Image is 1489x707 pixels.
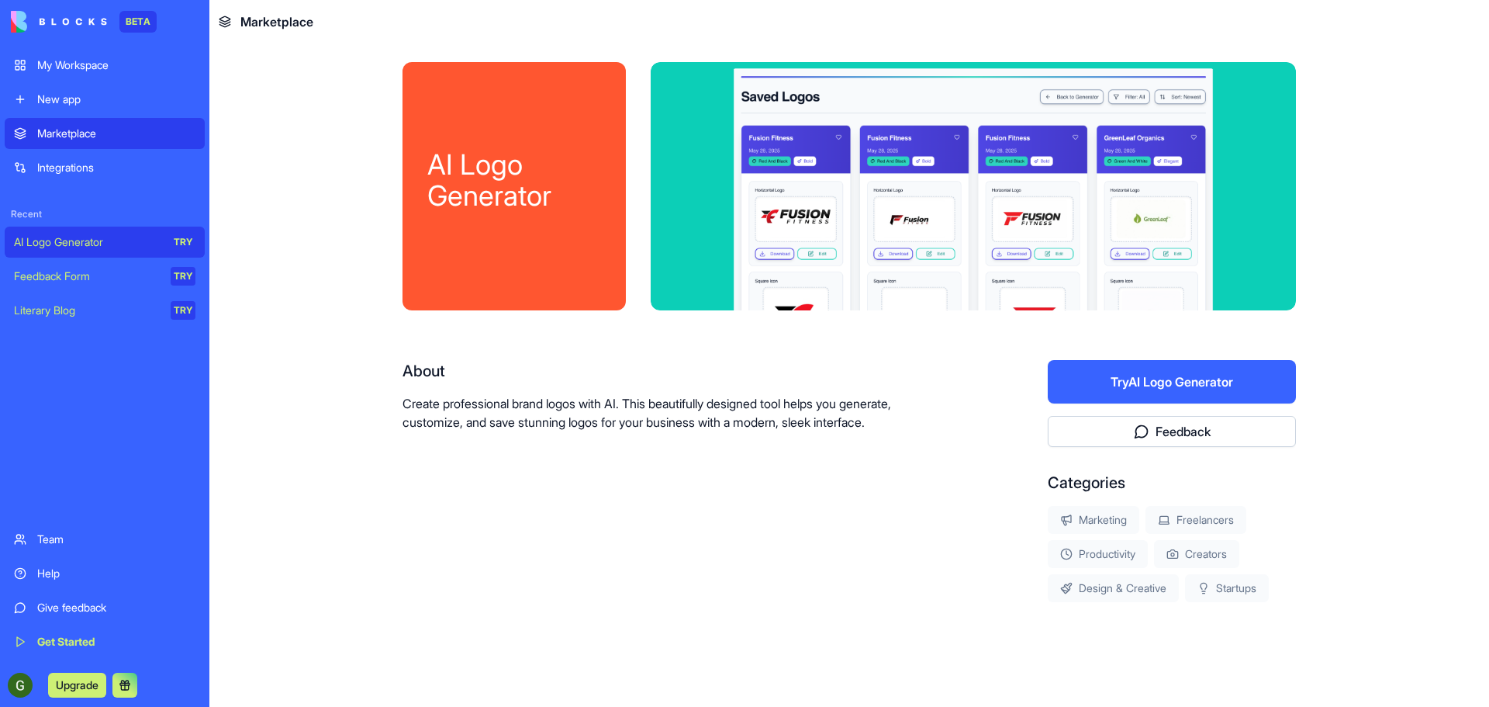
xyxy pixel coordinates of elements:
button: Upgrade [48,673,106,698]
a: Feedback FormTRY [5,261,205,292]
div: Startups [1185,574,1269,602]
img: ACg8ocKr5U4-hCAnd7dY4xhBstmwkke9DQpaHy2l9oS1dcq7oWuOYs9N=s96-c [8,673,33,698]
a: Give feedback [5,592,205,623]
div: Categories [1048,472,1296,494]
div: Marketing [1048,506,1139,534]
a: Literary BlogTRY [5,295,205,326]
div: About [402,360,948,382]
a: Marketplace [5,118,205,149]
a: New app [5,84,205,115]
div: Get Started [37,634,195,650]
div: TRY [171,301,195,320]
a: My Workspace [5,50,205,81]
p: Create professional brand logos with AI. This beautifully designed tool helps you generate, custo... [402,394,948,431]
a: BETA [11,11,157,33]
a: Team [5,524,205,555]
div: Freelancers [1145,506,1246,534]
div: My Workspace [37,57,195,73]
div: Marketplace [37,126,195,141]
div: BETA [119,11,157,33]
span: Recent [5,208,205,220]
div: Team [37,532,195,547]
div: Creators [1154,540,1239,568]
a: AI Logo GeneratorTRY [5,227,205,258]
span: Marketplace [240,12,313,31]
a: Help [5,558,205,589]
div: TRY [171,233,195,251]
div: AI Logo Generator [14,234,160,250]
div: Integrations [37,160,195,175]
button: Feedback [1048,416,1296,447]
div: Productivity [1048,540,1148,568]
div: Give feedback [37,600,195,615]
div: TRY [171,267,195,286]
div: Feedback Form [14,269,160,284]
div: Help [37,566,195,581]
div: Design & Creative [1048,574,1179,602]
div: AI Logo Generator [427,149,601,211]
button: TryAI Logo Generator [1048,360,1296,404]
a: Upgrade [48,677,106,692]
img: logo [11,11,107,33]
a: Get Started [5,626,205,657]
a: Integrations [5,152,205,183]
div: New app [37,92,195,107]
div: Literary Blog [14,303,160,318]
